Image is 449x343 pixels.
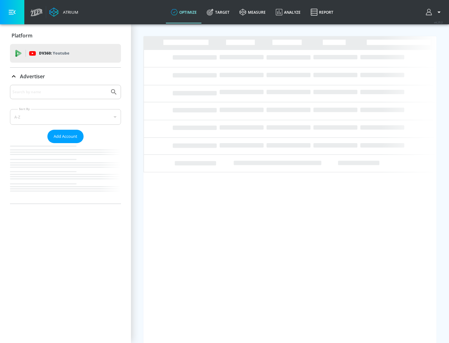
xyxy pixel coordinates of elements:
[49,7,78,17] a: Atrium
[234,1,271,23] a: measure
[271,1,306,23] a: Analyze
[60,9,78,15] div: Atrium
[166,1,202,23] a: optimize
[39,50,69,57] p: DV360:
[10,68,121,85] div: Advertiser
[10,143,121,204] nav: list of Advertiser
[306,1,338,23] a: Report
[202,1,234,23] a: Target
[434,21,443,24] span: v 4.25.2
[10,109,121,125] div: A-Z
[53,50,69,56] p: Youtube
[20,73,45,80] p: Advertiser
[47,130,84,143] button: Add Account
[10,44,121,63] div: DV360: Youtube
[54,133,77,140] span: Add Account
[12,88,107,96] input: Search by name
[12,32,32,39] p: Platform
[10,85,121,204] div: Advertiser
[18,107,31,111] label: Sort By
[10,27,121,44] div: Platform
